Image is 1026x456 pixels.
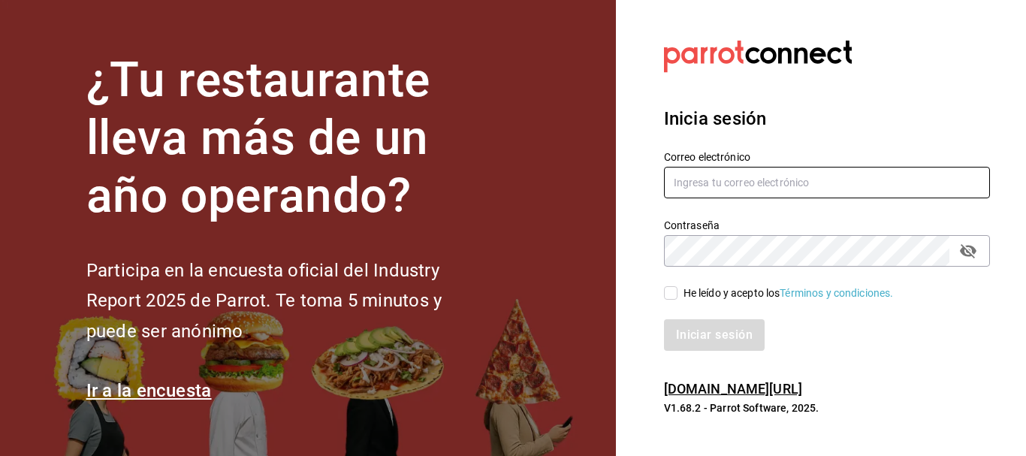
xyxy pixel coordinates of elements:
a: Términos y condiciones. [780,287,893,299]
button: passwordField [955,238,981,264]
h3: Inicia sesión [664,105,990,132]
p: V1.68.2 - Parrot Software, 2025. [664,400,990,415]
input: Ingresa tu correo electrónico [664,167,990,198]
h1: ¿Tu restaurante lleva más de un año operando? [86,52,492,225]
label: Correo electrónico [664,152,990,162]
a: [DOMAIN_NAME][URL] [664,381,802,397]
div: He leído y acepto los [683,285,894,301]
label: Contraseña [664,220,990,231]
a: Ir a la encuesta [86,380,212,401]
h2: Participa en la encuesta oficial del Industry Report 2025 de Parrot. Te toma 5 minutos y puede se... [86,255,492,347]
